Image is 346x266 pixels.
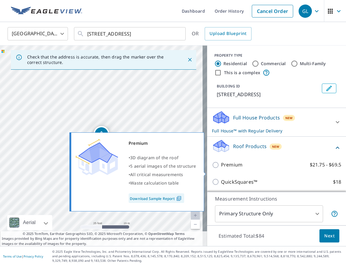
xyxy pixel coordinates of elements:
a: Upload Blueprint [205,27,251,40]
div: Primary Structure Only [215,205,323,222]
p: [STREET_ADDRESS] [217,91,319,98]
div: Aerial [7,215,52,230]
a: Cancel Order [252,5,293,17]
a: Download Sample Report [129,193,184,203]
button: Close [186,56,194,64]
p: Full House Products [233,114,280,121]
div: • [129,170,196,179]
a: Privacy Policy [24,254,43,258]
div: Aerial [21,215,37,230]
div: Roof ProductsNew [212,139,341,156]
p: © 2025 Eagle View Technologies, Inc. and Pictometry International Corp. All Rights Reserved. Repo... [52,249,343,263]
div: • [129,162,196,170]
button: Next [319,229,339,243]
div: PROPERTY TYPE [214,53,339,58]
span: 3D diagram of the roof [130,155,178,160]
div: Dropped pin, building 1, Residential property, 19605 Woodmont St Harper Woods, MI 48225 [94,126,109,145]
span: 5 aerial images of the structure [130,163,196,169]
span: Waste calculation table [130,180,179,186]
label: Commercial [261,61,286,67]
label: This is a complex [224,70,260,76]
p: | [3,255,43,258]
span: New [285,116,293,120]
div: OR [192,27,251,40]
span: Next [324,232,335,240]
button: Edit building 1 [322,84,336,93]
p: QuickSquares™ [221,178,257,186]
a: Current Level 20, Zoom Out [191,220,200,229]
div: Full House ProductsNewFull House™ with Regular Delivery [212,110,341,134]
span: Your report will include only the primary structure on the property. For example, a detached gara... [331,210,338,217]
div: GL [299,5,312,18]
p: BUILDING ID [217,84,240,89]
p: $21.75 - $69.5 [310,161,341,169]
span: New [272,144,280,149]
p: $18 [333,178,341,186]
img: Premium [76,139,118,175]
span: © 2025 TomTom, Earthstar Geographics SIO, © 2025 Microsoft Corporation, © [23,231,185,236]
div: • [129,154,196,162]
div: • [129,179,196,187]
div: Premium [129,139,196,147]
input: Search by address or latitude-longitude [87,25,173,42]
p: Roof Products [233,143,267,150]
p: Full House™ with Regular Delivery [212,128,330,134]
a: OpenStreetMap [148,231,174,236]
p: Estimated Total: $84 [214,229,269,242]
span: All critical measurements [130,172,183,177]
label: Residential [223,61,247,67]
div: [GEOGRAPHIC_DATA] [8,25,68,42]
a: Terms [175,231,185,236]
p: Check that the address is accurate, then drag the marker over the correct structure. [27,54,176,65]
p: Premium [221,161,242,169]
a: Terms of Use [3,254,22,258]
a: Current Level 20, Zoom In Disabled [191,211,200,220]
span: Upload Blueprint [210,30,246,37]
label: Multi-Family [300,61,326,67]
p: Measurement Instructions [215,195,338,202]
img: Pdf Icon [175,196,183,201]
img: EV Logo [11,7,82,16]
